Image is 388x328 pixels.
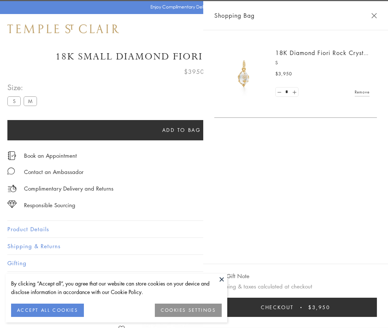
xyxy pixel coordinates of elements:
p: Enjoy Complimentary Delivery & Returns [150,3,234,11]
button: Gifting [7,255,381,271]
p: Shipping & taxes calculated at checkout [214,282,377,291]
button: Add Gift Note [214,271,249,281]
img: icon_delivery.svg [7,184,17,193]
span: $3950 [184,67,204,76]
img: icon_appointment.svg [7,151,16,160]
p: Complimentary Delivery and Returns [24,184,113,193]
div: By clicking “Accept all”, you agree that our website can store cookies on your device and disclos... [11,279,222,296]
button: Checkout $3,950 [214,298,377,317]
span: $3,950 [308,303,330,311]
button: Product Details [7,221,381,238]
img: icon_sourcing.svg [7,201,17,208]
label: M [24,96,37,106]
button: COOKIES SETTINGS [155,304,222,317]
div: Responsible Sourcing [24,201,75,210]
span: Checkout [261,303,294,311]
button: Add to bag [7,120,355,140]
div: Contact an Ambassador [24,167,84,177]
label: S [7,96,21,106]
a: Remove [355,88,370,96]
img: MessageIcon-01_2.svg [7,167,15,175]
p: S [275,59,370,66]
button: Close Shopping Bag [371,13,377,18]
span: Size: [7,81,40,93]
button: Shipping & Returns [7,238,381,254]
span: $3,950 [275,70,292,78]
a: Book an Appointment [24,151,77,160]
span: Add to bag [162,126,201,134]
a: Set quantity to 0 [276,88,283,97]
a: Set quantity to 2 [290,88,298,97]
img: Temple St. Clair [7,24,119,33]
span: Shopping Bag [214,11,255,20]
h1: 18K Small Diamond Fiori Rock Crystal Amulet [7,50,381,63]
img: P51889-E11FIORI [222,52,266,96]
button: ACCEPT ALL COOKIES [11,304,84,317]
